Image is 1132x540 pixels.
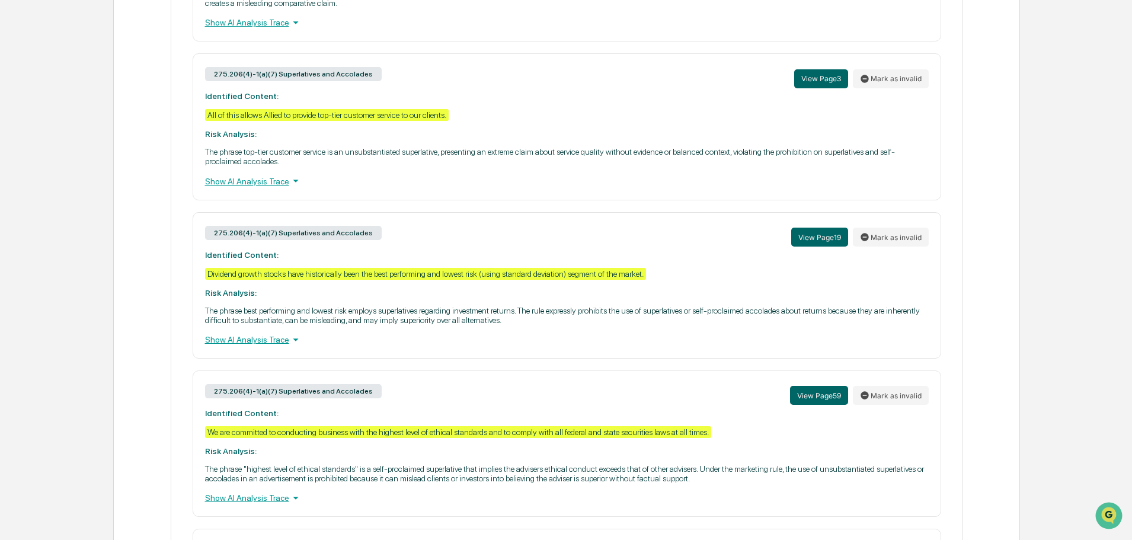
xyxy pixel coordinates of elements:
a: 🗄️Attestations [81,238,152,259]
button: View Page19 [791,228,848,247]
strong: Identified Content: [205,91,279,101]
div: Show AI Analysis Trace [205,491,929,504]
p: The phrase "highest level of ethical standards" is a self-proclaimed superlative that implies the... [205,464,929,483]
span: [PERSON_NAME] [37,161,96,171]
div: Dividend growth stocks have historically been the best performing and lowest risk (using standard... [205,268,646,280]
button: Start new chat [202,94,216,108]
strong: Identified Content: [205,250,279,260]
div: Past conversations [12,132,79,141]
div: 275.206(4)-1(a)(7) Superlatives and Accolades [205,226,382,240]
span: • [98,161,103,171]
div: All of this allows Allied to provide top-tier customer service to our clients. [205,109,449,121]
div: 275.206(4)-1(a)(7) Superlatives and Accolades [205,384,382,398]
a: 🖐️Preclearance [7,238,81,259]
div: We are committed to conducting business with the highest level of ethical standards and to comply... [205,426,711,438]
div: Start new chat [53,91,194,103]
div: Show AI Analysis Trace [205,174,929,187]
div: Show AI Analysis Trace [205,16,929,29]
span: Pylon [118,294,143,303]
div: 🔎 [12,266,21,276]
div: 🗄️ [86,244,95,253]
div: 🖐️ [12,244,21,253]
div: We're available if you need us! [53,103,163,112]
span: [DATE] [105,193,129,203]
strong: Identified Content: [205,408,279,418]
span: Preclearance [24,242,76,254]
button: View Page59 [790,386,848,405]
span: [PERSON_NAME] [37,193,96,203]
img: Tammy Steffen [12,182,31,201]
a: 🔎Data Lookup [7,260,79,282]
a: Powered byPylon [84,293,143,303]
p: The phrase top-tier customer service is an unsubstantiated superlative, presenting an extreme cla... [205,147,929,166]
img: 1746055101610-c473b297-6a78-478c-a979-82029cc54cd1 [12,91,33,112]
div: 275.206(4)-1(a)(7) Superlatives and Accolades [205,67,382,81]
span: • [98,193,103,203]
img: 8933085812038_c878075ebb4cc5468115_72.jpg [25,91,46,112]
div: Show AI Analysis Trace [205,333,929,346]
button: See all [184,129,216,143]
img: Tammy Steffen [12,150,31,169]
button: Mark as invalid [853,69,929,88]
strong: Risk Analysis: [205,129,257,139]
iframe: Open customer support [1094,501,1126,533]
button: Mark as invalid [853,228,929,247]
span: Attestations [98,242,147,254]
strong: Risk Analysis: [205,288,257,298]
button: View Page3 [794,69,848,88]
p: How can we help? [12,25,216,44]
span: Data Lookup [24,265,75,277]
span: [DATE] [105,161,129,171]
strong: Risk Analysis: [205,446,257,456]
p: The phrase best performing and lowest risk employs superlatives regarding investment returns. The... [205,306,929,325]
button: Mark as invalid [853,386,929,405]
